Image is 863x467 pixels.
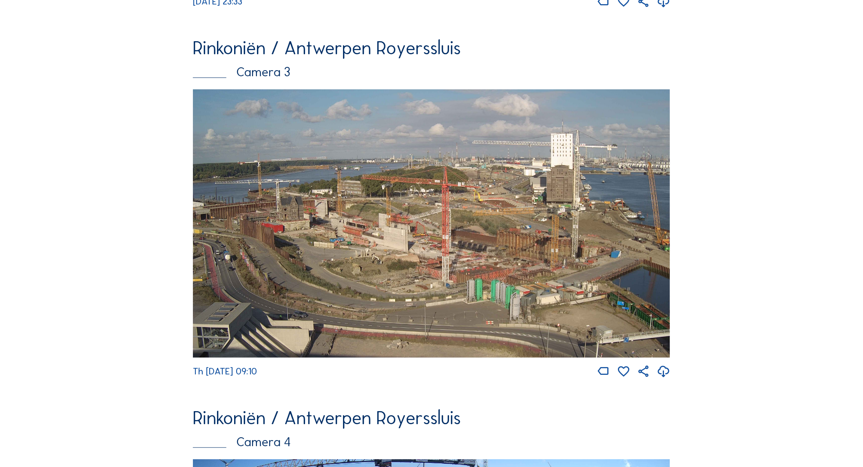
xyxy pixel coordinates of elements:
div: Camera 3 [193,66,670,78]
div: Rinkoniën / Antwerpen Royerssluis [193,409,670,427]
div: Rinkoniën / Antwerpen Royerssluis [193,39,670,58]
span: Th [DATE] 09:10 [193,366,257,377]
img: Image [193,89,670,358]
div: Camera 4 [193,436,670,448]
